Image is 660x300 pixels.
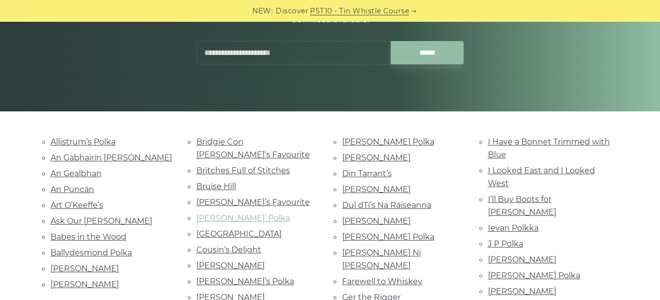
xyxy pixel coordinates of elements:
[342,137,434,147] a: [PERSON_NAME] Polka
[196,182,236,191] a: Bruise Hill
[51,264,119,273] a: [PERSON_NAME]
[196,137,310,159] a: Bridgie Con [PERSON_NAME]’s Favourite
[51,248,132,257] a: Ballydesmond Polka
[196,245,261,254] a: Cousin’s Delight
[342,169,392,178] a: Din Tarrant’s
[51,216,152,226] a: Ask Our [PERSON_NAME]
[51,232,126,242] a: Babes in the Wood
[51,185,94,194] a: An Puncán
[196,277,294,286] a: [PERSON_NAME]’s Polka
[196,213,290,223] a: [PERSON_NAME]’ Polka
[488,271,580,280] a: [PERSON_NAME] Polka
[342,216,411,226] a: [PERSON_NAME]
[310,5,409,17] a: PST10 - Tin Whistle Course
[51,169,102,178] a: An Gealbhan
[342,248,421,270] a: [PERSON_NAME] Ni [PERSON_NAME]
[488,287,556,296] a: [PERSON_NAME]
[488,255,556,264] a: [PERSON_NAME]
[488,137,610,159] a: I Have a Bonnet Trimmed with Blue
[488,239,523,249] a: J P Polka
[196,198,310,207] a: [PERSON_NAME]’s Favourite
[342,232,434,242] a: [PERSON_NAME] Polka
[196,229,282,239] a: [GEOGRAPHIC_DATA]
[488,195,556,217] a: I’ll Buy Boots for [PERSON_NAME]
[51,137,116,147] a: Allistrum’s Polka
[51,280,119,289] a: [PERSON_NAME]
[342,153,411,162] a: [PERSON_NAME]
[196,166,290,175] a: Britches Full of Stitches
[342,185,411,194] a: [PERSON_NAME]
[342,200,431,210] a: Dul dTí’s Na Ráiseanna
[342,277,422,286] a: Farewell to Whiskey
[488,223,539,233] a: Ievan Polkka
[51,200,103,210] a: Art O’Keeffe’s
[488,166,595,188] a: I Looked East and I Looked West
[51,153,172,162] a: An Gabhairín [PERSON_NAME]
[196,261,265,270] a: [PERSON_NAME]
[276,5,308,17] span: Discover
[252,5,273,17] span: NEW:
